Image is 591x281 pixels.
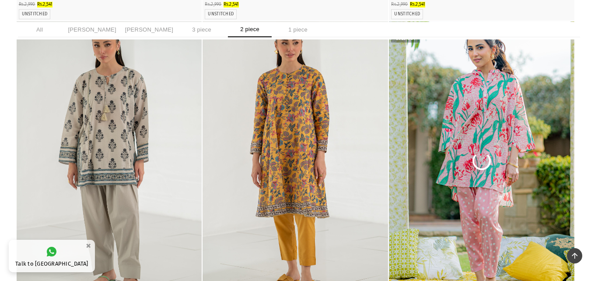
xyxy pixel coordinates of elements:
[410,2,425,7] span: Rs.2,541
[66,22,119,37] li: [PERSON_NAME]
[18,22,62,37] li: All
[180,22,224,37] li: 3 piece
[228,22,272,37] li: 2 piece
[22,11,48,17] label: UNSTITCHED
[9,240,95,272] a: Talk to [GEOGRAPHIC_DATA]
[19,2,35,7] span: Rs.2,990
[205,2,221,7] span: Rs.2,990
[394,11,420,17] label: UNSTITCHED
[391,2,408,7] span: Rs.2,990
[123,22,175,37] li: [PERSON_NAME]
[224,2,239,7] span: Rs.2,541
[37,2,52,7] span: Rs.2,541
[83,238,94,253] button: ×
[276,22,320,37] li: 1 piece
[208,11,234,17] label: UNSTITCHED
[396,36,416,41] span: Sold out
